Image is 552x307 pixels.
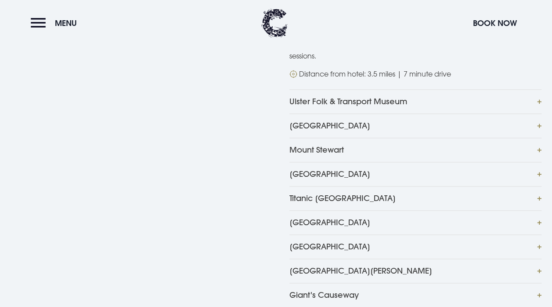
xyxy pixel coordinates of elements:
[31,14,81,33] button: Menu
[289,186,542,210] button: Titanic [GEOGRAPHIC_DATA]
[289,138,542,162] button: Mount Stewart
[289,162,542,186] button: [GEOGRAPHIC_DATA]
[289,89,542,113] button: Ulster Folk & Transport Museum
[289,113,542,138] button: [GEOGRAPHIC_DATA]
[469,14,521,33] button: Book Now
[299,67,451,80] p: Distance from hotel: 3.5 miles | 7 minute drive
[55,18,77,28] span: Menu
[289,234,542,259] button: [GEOGRAPHIC_DATA]
[289,259,542,283] button: [GEOGRAPHIC_DATA][PERSON_NAME]
[289,210,542,234] button: [GEOGRAPHIC_DATA]
[261,9,288,37] img: Clandeboye Lodge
